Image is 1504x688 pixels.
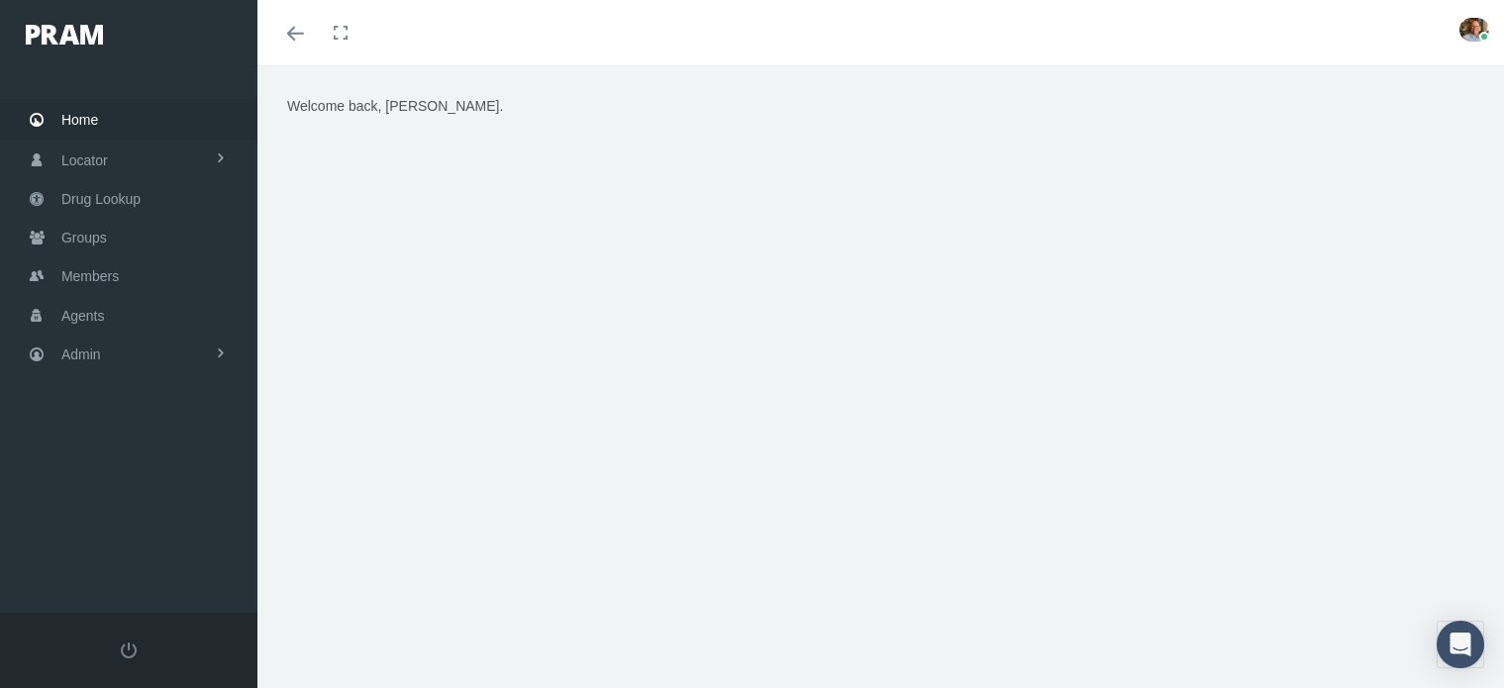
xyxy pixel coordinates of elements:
[61,336,101,373] span: Admin
[61,219,107,256] span: Groups
[61,257,119,295] span: Members
[61,180,141,218] span: Drug Lookup
[26,25,103,45] img: PRAM_20_x_78.png
[61,297,105,335] span: Agents
[1437,621,1484,668] div: Open Intercom Messenger
[61,101,98,139] span: Home
[61,142,108,179] span: Locator
[1459,18,1489,42] img: S_Profile_Picture_15241.jpg
[287,98,503,114] span: Welcome back, [PERSON_NAME].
